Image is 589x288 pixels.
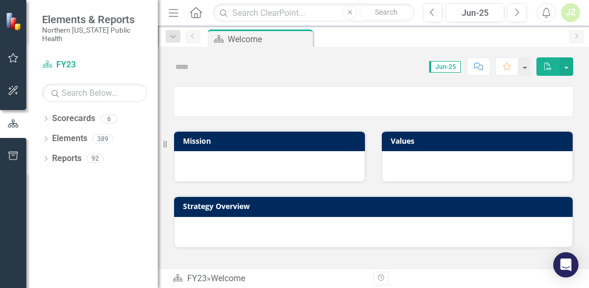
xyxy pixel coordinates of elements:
input: Search ClearPoint... [213,4,415,22]
h3: Strategy Overview [183,202,567,210]
div: 389 [93,134,113,143]
img: ClearPoint Strategy [5,12,24,31]
a: Reports [52,153,82,165]
img: Not Defined [174,58,190,75]
a: FY23 [187,273,207,283]
span: Elements & Reports [42,13,147,26]
span: Jun-25 [429,61,461,73]
div: Open Intercom Messenger [553,252,578,277]
button: JZ [561,3,580,22]
div: Welcome [211,273,245,283]
div: Jun-25 [449,7,501,19]
a: Elements [52,133,87,145]
h3: Values [391,137,567,145]
div: Welcome [228,33,310,46]
span: Search [375,8,398,16]
button: Search [360,5,412,20]
div: 6 [100,114,117,123]
h3: Mission [183,137,360,145]
a: Scorecards [52,113,95,125]
a: FY23 [42,59,147,71]
small: Northern [US_STATE] Public Health [42,26,147,43]
div: 92 [87,154,104,163]
button: Jun-25 [445,3,504,22]
div: » [172,273,365,285]
input: Search Below... [42,84,147,102]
